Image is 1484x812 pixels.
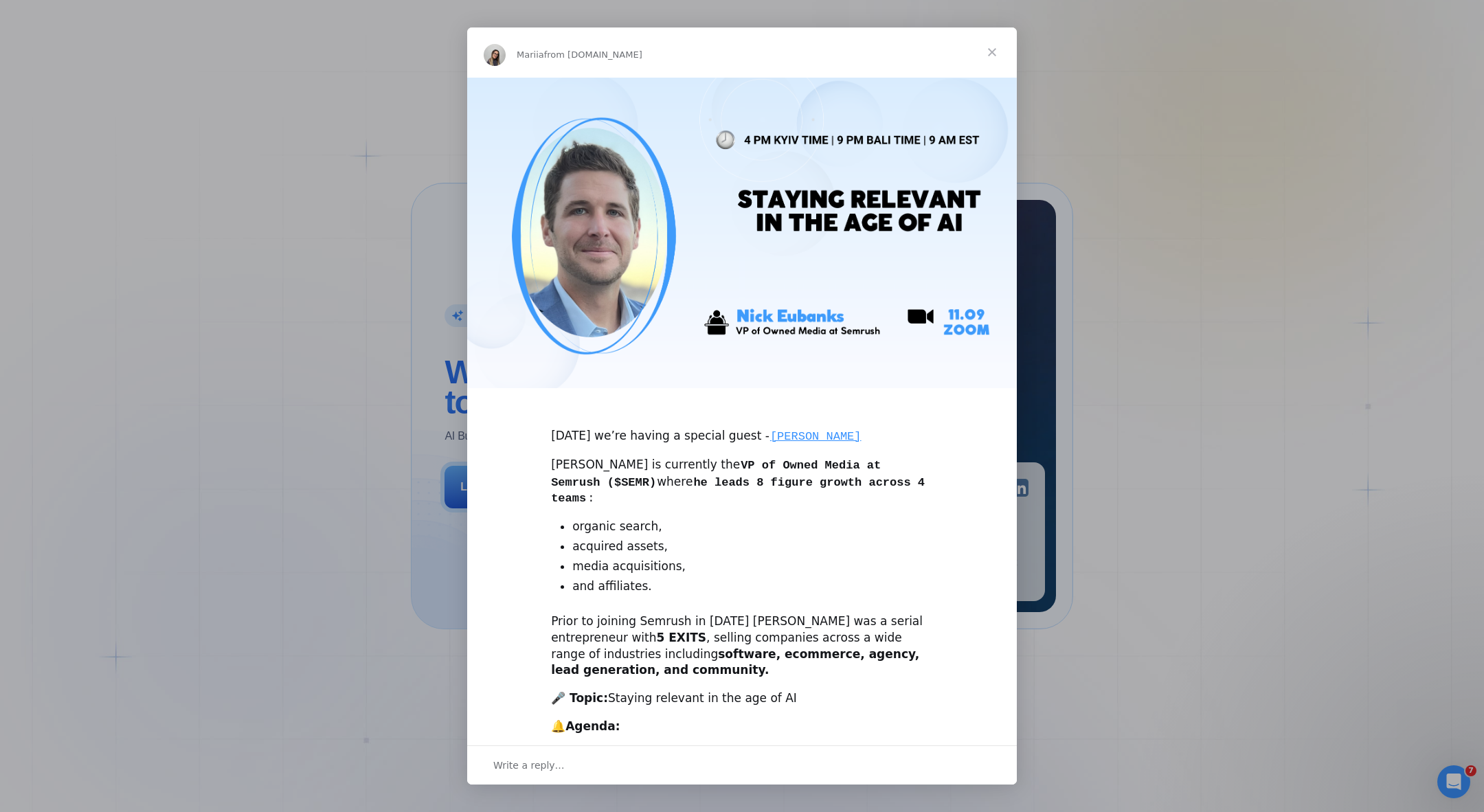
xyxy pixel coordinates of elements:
img: Profile image for Mariia [484,44,506,66]
span: from [DOMAIN_NAME] [544,49,642,60]
div: Open conversation and reply [467,745,1017,785]
b: 5 EXITS [656,631,706,644]
div: 🔔 - what I’m seeing right now across the marketing industry at large, and how it’s effecting all ... [551,719,933,800]
span: Mariia [517,49,544,60]
code: he leads 8 figure growth across 4 teams [551,475,925,506]
li: media acquisitions, [572,559,933,575]
div: Prior to joining Semrush in [DATE] [PERSON_NAME] was a serial entrepreneur with , selling compani... [551,613,933,679]
b: 🎤 Topic: [551,691,608,705]
span: Close [967,27,1017,77]
li: and affiliates. [572,578,933,595]
li: organic search, [572,519,933,535]
li: acquired assets, [572,539,933,555]
div: [DATE] we’re having a special guest - [551,411,933,445]
code: : [587,491,595,506]
code: VP of Owned Media at Semrush ($SEMR) [551,458,881,490]
b: Agenda: [565,719,620,733]
span: Write a reply… [493,756,565,774]
code: [PERSON_NAME] [769,429,862,444]
b: software, ecommerce, agency, lead generation, and community. [551,647,919,677]
div: Staying relevant in the age of AI [551,690,933,707]
div: [PERSON_NAME] is currently the where [551,457,933,507]
a: [PERSON_NAME] [769,429,862,442]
